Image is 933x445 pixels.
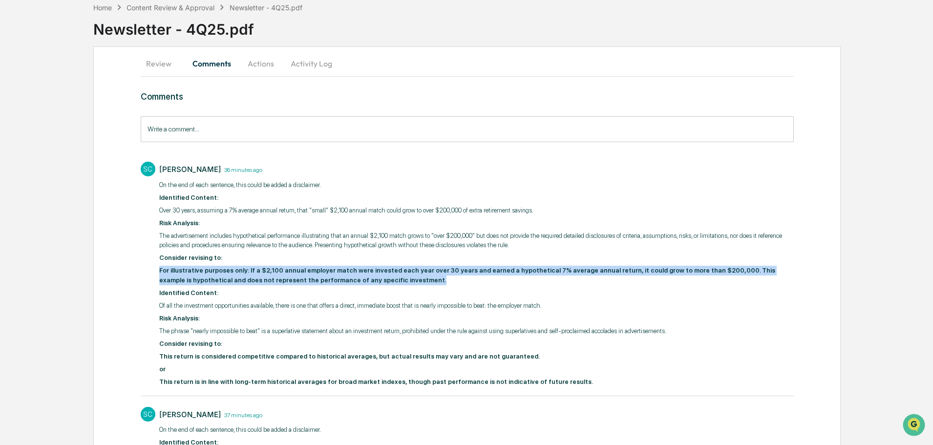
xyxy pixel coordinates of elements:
div: [PERSON_NAME] [159,410,221,419]
a: 🖐️Preclearance [6,119,67,137]
div: SC [141,162,155,176]
strong: Identified Content: [159,289,218,297]
span: Attestations [81,123,121,133]
button: Start new chat [166,78,178,89]
span: Preclearance [20,123,63,133]
div: secondary tabs example [141,52,794,75]
div: Content Review & Approval [127,3,214,12]
strong: or [159,365,166,373]
div: Newsletter - 4Q25.pdf [93,13,933,38]
strong: This return is considered competitive compared to historical averages, but actual results may var... [159,353,540,360]
h3: Comments [141,91,794,102]
p: Of all the investment opportunities available, there is one that offers a direct, immediate boost... [159,301,794,311]
span: Data Lookup [20,142,62,151]
strong: This return is in line with long-term historical averages for broad market indexes, though past p... [159,378,593,385]
div: SC [141,407,155,422]
iframe: Open customer support [902,413,928,439]
button: Comments [185,52,239,75]
p: The advertisement includes hypothetical performance illustrating that an annual $2,100 match grow... [159,231,794,250]
div: 🖐️ [10,124,18,132]
strong: Identified Content: [159,194,218,201]
span: Pylon [97,166,118,173]
time: Friday, October 3, 2025 at 2:15:31 PM MDT [221,410,262,419]
button: Actions [239,52,283,75]
div: 🔎 [10,143,18,150]
a: 🗄️Attestations [67,119,125,137]
strong: Consider revising to: [159,254,222,261]
div: Home [93,3,112,12]
div: Newsletter - 4Q25.pdf [230,3,302,12]
div: Start new chat [33,75,160,85]
p: ​On the end of each sentence, this could be added a disclaimer. [159,180,794,190]
p: How can we help? [10,21,178,36]
time: Friday, October 3, 2025 at 2:15:39 PM MDT [221,165,262,173]
strong: Risk Analysis: [159,219,200,227]
p: The phrase "nearly impossible to beat" is a superlative statement about an investment return, pro... [159,326,794,336]
div: We're available if you need us! [33,85,124,92]
strong: Risk Analysis: [159,315,200,322]
p: ​ [159,193,794,203]
div: 🗄️ [71,124,79,132]
strong: For illustrative purposes only: If a $2,100 annual employer match were invested each year over 30... [159,267,775,284]
img: 1746055101610-c473b297-6a78-478c-a979-82029cc54cd1 [10,75,27,92]
div: [PERSON_NAME] [159,165,221,174]
a: Powered byPylon [69,165,118,173]
strong: Consider revising to: [159,340,222,347]
a: 🔎Data Lookup [6,138,65,155]
p: On the end of each sentence, this could be added a disclaimer. [159,425,794,435]
button: Review [141,52,185,75]
p: Over 30 years, assuming a 7% average annual return, that "small" $2,100 annual match could grow t... [159,206,794,215]
button: Activity Log [283,52,340,75]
